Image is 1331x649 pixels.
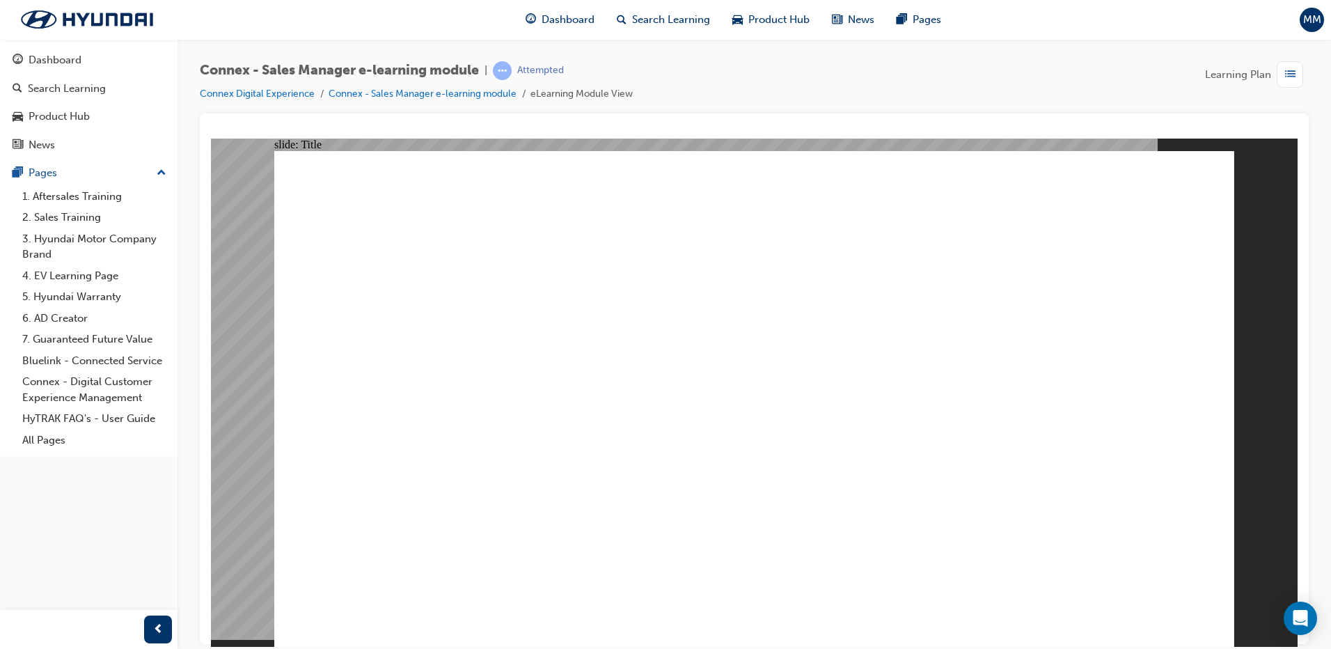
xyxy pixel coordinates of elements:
[832,11,842,29] span: news-icon
[1284,602,1317,635] div: Open Intercom Messenger
[6,45,172,160] button: DashboardSearch LearningProduct HubNews
[17,408,172,430] a: HyTRAK FAQ's - User Guide
[28,81,106,97] div: Search Learning
[897,11,907,29] span: pages-icon
[514,6,606,34] a: guage-iconDashboard
[17,186,172,208] a: 1. Aftersales Training
[913,12,941,28] span: Pages
[848,12,874,28] span: News
[6,104,172,130] a: Product Hub
[157,164,166,182] span: up-icon
[29,109,90,125] div: Product Hub
[1303,12,1321,28] span: MM
[885,6,952,34] a: pages-iconPages
[13,83,22,95] span: search-icon
[13,54,23,67] span: guage-icon
[200,88,315,100] a: Connex Digital Experience
[517,64,564,77] div: Attempted
[17,371,172,408] a: Connex - Digital Customer Experience Management
[329,88,517,100] a: Connex - Sales Manager e-learning module
[1300,8,1324,32] button: MM
[13,111,23,123] span: car-icon
[606,6,721,34] a: search-iconSearch Learning
[17,430,172,451] a: All Pages
[17,228,172,265] a: 3. Hyundai Motor Company Brand
[13,167,23,180] span: pages-icon
[493,61,512,80] span: learningRecordVerb_ATTEMPT-icon
[17,329,172,350] a: 7. Guaranteed Future Value
[632,12,710,28] span: Search Learning
[29,137,55,153] div: News
[29,165,57,181] div: Pages
[17,207,172,228] a: 2. Sales Training
[17,286,172,308] a: 5. Hyundai Warranty
[821,6,885,34] a: news-iconNews
[1285,66,1295,84] span: list-icon
[485,63,487,79] span: |
[6,76,172,102] a: Search Learning
[6,132,172,158] a: News
[6,47,172,73] a: Dashboard
[6,160,172,186] button: Pages
[17,265,172,287] a: 4. EV Learning Page
[526,11,536,29] span: guage-icon
[153,621,164,639] span: prev-icon
[1205,61,1309,88] button: Learning Plan
[542,12,594,28] span: Dashboard
[7,5,167,34] img: Trak
[530,86,633,102] li: eLearning Module View
[748,12,810,28] span: Product Hub
[721,6,821,34] a: car-iconProduct Hub
[17,350,172,372] a: Bluelink - Connected Service
[200,63,479,79] span: Connex - Sales Manager e-learning module
[29,52,81,68] div: Dashboard
[17,308,172,329] a: 6. AD Creator
[1205,67,1271,83] span: Learning Plan
[617,11,627,29] span: search-icon
[13,139,23,152] span: news-icon
[732,11,743,29] span: car-icon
